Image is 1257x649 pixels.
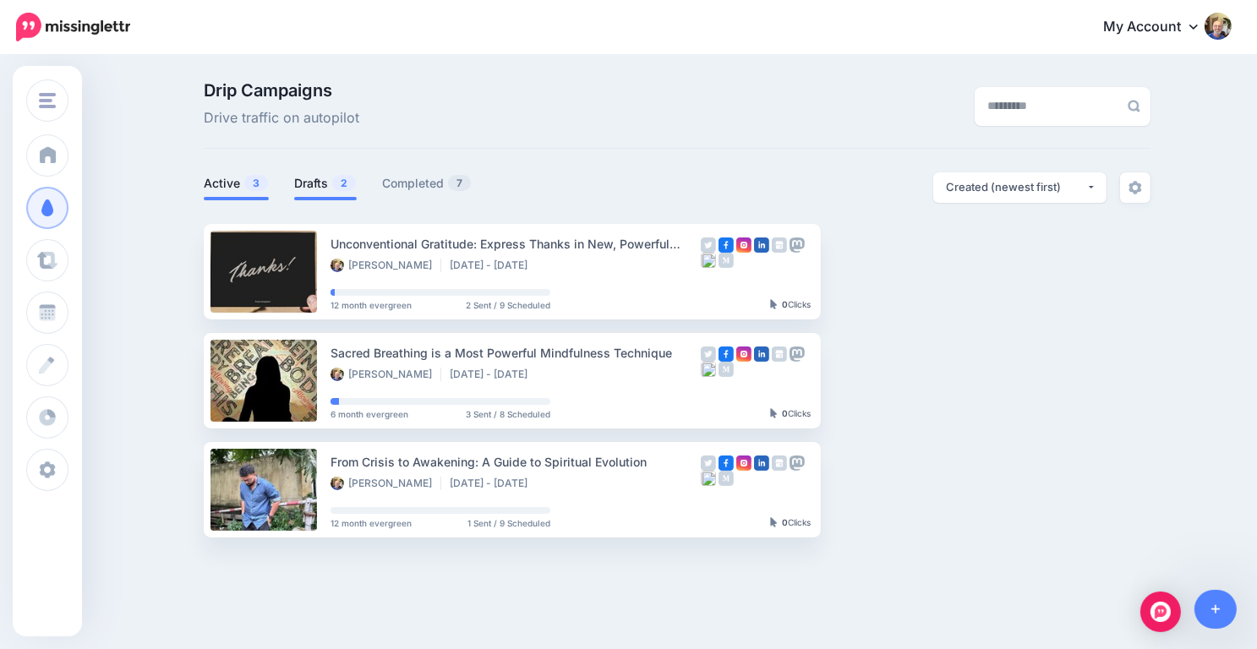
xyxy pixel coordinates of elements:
[736,455,751,471] img: instagram-square.png
[204,107,359,129] span: Drive traffic on autopilot
[450,259,536,272] li: [DATE] - [DATE]
[1129,181,1142,194] img: settings-grey.png
[719,237,734,253] img: facebook-square.png
[754,455,769,471] img: linkedin-square.png
[331,368,441,381] li: [PERSON_NAME]
[701,346,716,362] img: twitter-grey-square.png
[790,346,805,362] img: mastodon-grey-square.png
[450,477,536,490] li: [DATE] - [DATE]
[701,455,716,471] img: twitter-grey-square.png
[1140,592,1181,632] div: Open Intercom Messenger
[719,471,734,486] img: medium-grey-square.png
[754,346,769,362] img: linkedin-square.png
[331,452,701,472] div: From Crisis to Awakening: A Guide to Spiritual Evolution
[331,343,701,363] div: Sacred Breathing is a Most Powerful Mindfulness Technique
[16,13,130,41] img: Missinglettr
[790,455,805,471] img: mastodon-grey-square.png
[331,477,441,490] li: [PERSON_NAME]
[1128,100,1140,112] img: search-grey-6.png
[770,517,778,527] img: pointer-grey-darker.png
[772,346,787,362] img: google_business-grey-square.png
[770,300,811,310] div: Clicks
[770,299,778,309] img: pointer-grey-darker.png
[331,410,408,418] span: 6 month evergreen
[466,301,550,309] span: 2 Sent / 9 Scheduled
[772,237,787,253] img: google_business-grey-square.png
[448,175,471,191] span: 7
[770,518,811,528] div: Clicks
[450,368,536,381] li: [DATE] - [DATE]
[736,237,751,253] img: instagram-square.png
[332,175,356,191] span: 2
[701,237,716,253] img: twitter-grey-square.png
[719,346,734,362] img: facebook-square.png
[1086,7,1232,48] a: My Account
[204,173,269,194] a: Active3
[467,519,550,527] span: 1 Sent / 9 Scheduled
[782,408,788,418] b: 0
[701,253,716,268] img: bluesky-grey-square.png
[331,301,412,309] span: 12 month evergreen
[719,455,734,471] img: facebook-square.png
[701,362,716,377] img: bluesky-grey-square.png
[770,409,811,419] div: Clicks
[204,82,359,99] span: Drip Campaigns
[946,179,1086,195] div: Created (newest first)
[701,471,716,486] img: bluesky-grey-square.png
[782,299,788,309] b: 0
[294,173,357,194] a: Drafts2
[736,346,751,362] img: instagram-square.png
[244,175,268,191] span: 3
[754,237,769,253] img: linkedin-square.png
[466,410,550,418] span: 3 Sent / 8 Scheduled
[770,408,778,418] img: pointer-grey-darker.png
[331,234,701,254] div: Unconventional Gratitude: Express Thanks in New, Powerful Ways
[772,455,787,471] img: google_business-grey-square.png
[790,237,805,253] img: mastodon-grey-square.png
[331,259,441,272] li: [PERSON_NAME]
[933,172,1107,203] button: Created (newest first)
[39,93,56,108] img: menu.png
[719,253,734,268] img: medium-grey-square.png
[719,362,734,377] img: medium-grey-square.png
[331,519,412,527] span: 12 month evergreen
[782,517,788,527] b: 0
[382,173,472,194] a: Completed7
